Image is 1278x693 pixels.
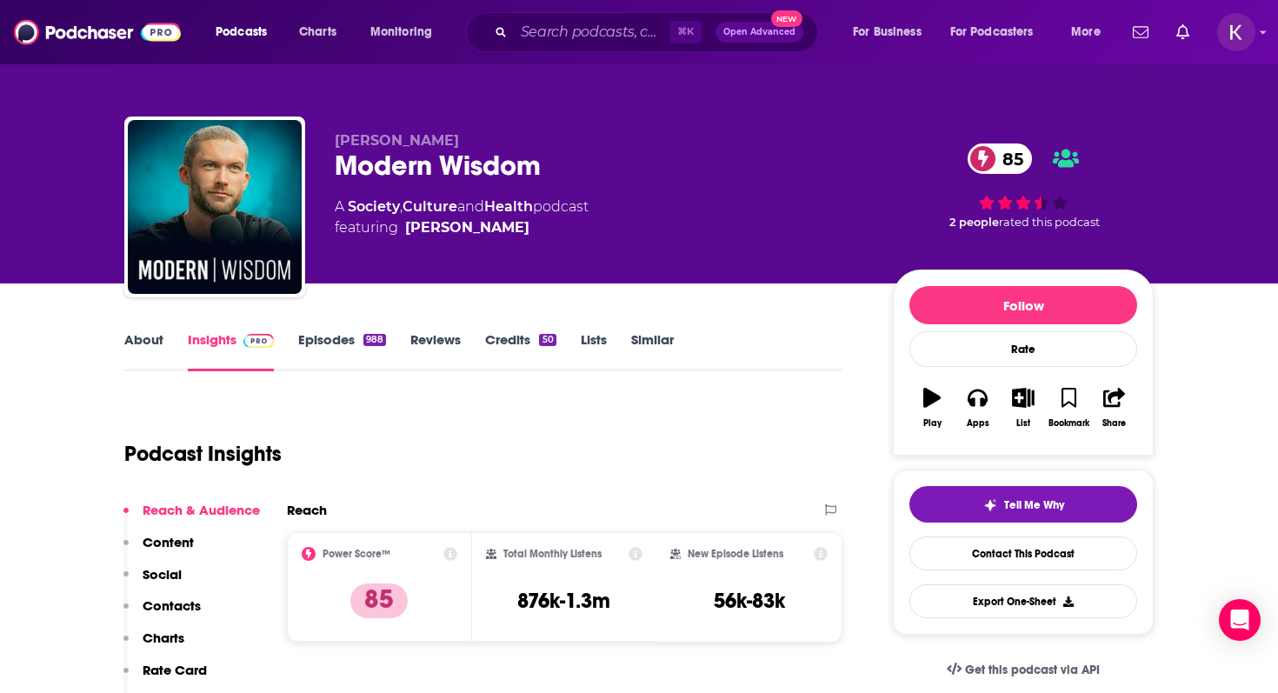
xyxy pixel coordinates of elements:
[1048,418,1089,429] div: Bookmark
[123,630,184,662] button: Charts
[335,217,589,238] span: featuring
[124,441,282,467] h1: Podcast Insights
[909,536,1137,570] a: Contact This Podcast
[968,143,1032,174] a: 85
[128,120,302,294] img: Modern Wisdom
[350,583,408,618] p: 85
[485,331,556,371] a: Credits50
[143,566,182,583] p: Social
[933,649,1114,691] a: Get this podcast via API
[358,18,455,46] button: open menu
[400,198,403,215] span: ,
[631,331,674,371] a: Similar
[483,12,835,52] div: Search podcasts, credits, & more...
[688,548,783,560] h2: New Episode Listens
[983,498,997,512] img: tell me why sparkle
[1059,18,1122,46] button: open menu
[1102,418,1126,429] div: Share
[950,20,1034,44] span: For Podcasters
[949,216,999,229] span: 2 people
[299,20,336,44] span: Charts
[893,132,1154,240] div: 85 2 peoplerated this podcast
[909,376,955,439] button: Play
[143,534,194,550] p: Content
[1071,20,1101,44] span: More
[517,588,610,614] h3: 876k-1.3m
[923,418,942,429] div: Play
[581,331,607,371] a: Lists
[909,584,1137,618] button: Export One-Sheet
[484,198,533,215] a: Health
[348,198,400,215] a: Society
[1126,17,1155,47] a: Show notifications dropdown
[714,588,785,614] h3: 56k-83k
[1004,498,1064,512] span: Tell Me Why
[1169,17,1196,47] a: Show notifications dropdown
[955,376,1000,439] button: Apps
[967,418,989,429] div: Apps
[1217,13,1255,51] span: Logged in as kwignall
[1016,418,1030,429] div: List
[323,548,390,560] h2: Power Score™
[188,331,274,371] a: InsightsPodchaser Pro
[669,21,702,43] span: ⌘ K
[298,331,386,371] a: Episodes988
[723,28,795,37] span: Open Advanced
[999,216,1100,229] span: rated this podcast
[123,597,201,630] button: Contacts
[123,566,182,598] button: Social
[771,10,802,27] span: New
[1001,376,1046,439] button: List
[403,198,457,215] a: Culture
[1046,376,1091,439] button: Bookmark
[841,18,943,46] button: open menu
[853,20,922,44] span: For Business
[503,548,602,560] h2: Total Monthly Listens
[985,143,1032,174] span: 85
[909,486,1137,523] button: tell me why sparkleTell Me Why
[124,331,163,371] a: About
[909,331,1137,367] div: Rate
[965,663,1100,677] span: Get this podcast via API
[457,198,484,215] span: and
[370,20,432,44] span: Monitoring
[1219,599,1261,641] div: Open Intercom Messenger
[123,502,260,534] button: Reach & Audience
[410,331,461,371] a: Reviews
[143,597,201,614] p: Contacts
[1092,376,1137,439] button: Share
[216,20,267,44] span: Podcasts
[143,630,184,646] p: Charts
[243,334,274,348] img: Podchaser Pro
[539,334,556,346] div: 50
[363,334,386,346] div: 988
[143,662,207,678] p: Rate Card
[287,502,327,518] h2: Reach
[716,22,803,43] button: Open AdvancedNew
[1217,13,1255,51] img: User Profile
[288,18,347,46] a: Charts
[1217,13,1255,51] button: Show profile menu
[143,502,260,518] p: Reach & Audience
[514,18,669,46] input: Search podcasts, credits, & more...
[335,132,459,149] span: [PERSON_NAME]
[123,534,194,566] button: Content
[335,197,589,238] div: A podcast
[939,18,1059,46] button: open menu
[405,217,529,238] a: Chris Williamson
[14,16,181,49] img: Podchaser - Follow, Share and Rate Podcasts
[203,18,290,46] button: open menu
[909,286,1137,324] button: Follow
